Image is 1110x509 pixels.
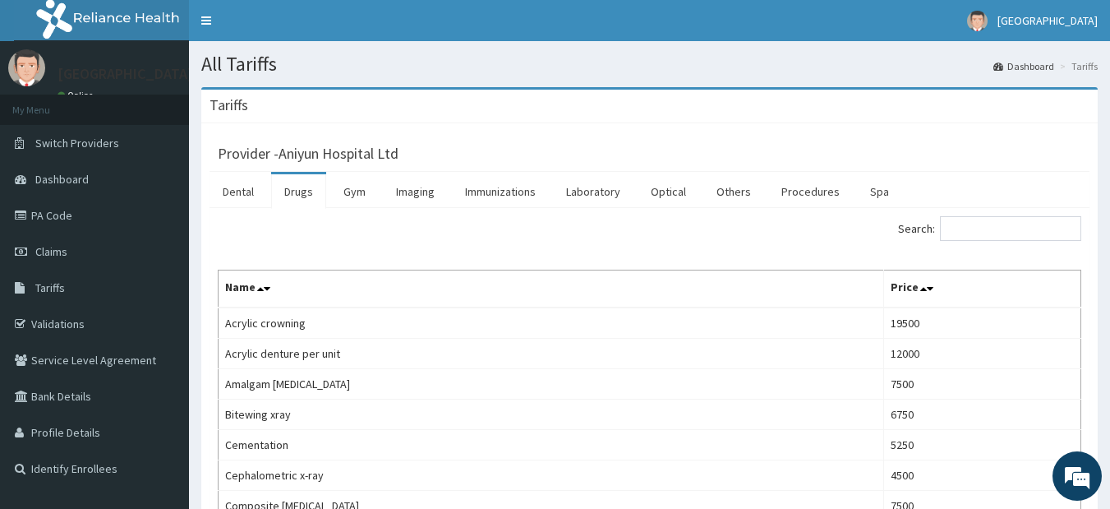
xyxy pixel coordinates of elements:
td: 4500 [883,460,1080,491]
a: Imaging [383,174,448,209]
a: Drugs [271,174,326,209]
a: Laboratory [553,174,633,209]
img: User Image [8,49,45,86]
td: Bitewing xray [219,400,884,430]
span: Tariffs [35,280,65,295]
td: Amalgam [MEDICAL_DATA] [219,369,884,400]
td: 6750 [883,400,1080,430]
input: Search: [940,216,1081,241]
td: 19500 [883,308,1080,339]
h1: All Tariffs [201,53,1098,75]
label: Search: [898,216,1081,241]
li: Tariffs [1056,59,1098,73]
td: Cephalometric x-ray [219,460,884,491]
a: Gym [330,174,379,209]
a: Online [58,90,97,101]
span: Switch Providers [35,136,119,150]
a: Dental [210,174,267,209]
td: 7500 [883,369,1080,400]
a: Procedures [768,174,853,209]
span: Dashboard [35,172,89,187]
img: User Image [967,11,988,31]
th: Name [219,271,884,308]
h3: Provider - Aniyun Hospital Ltd [218,146,398,161]
a: Others [703,174,764,209]
td: Acrylic denture per unit [219,339,884,369]
span: Claims [35,244,67,259]
td: 5250 [883,430,1080,460]
a: Dashboard [993,59,1054,73]
h3: Tariffs [210,98,248,113]
a: Optical [638,174,699,209]
td: Acrylic crowning [219,308,884,339]
th: Price [883,271,1080,308]
td: Cementation [219,430,884,460]
span: [GEOGRAPHIC_DATA] [997,13,1098,28]
p: [GEOGRAPHIC_DATA] [58,67,193,81]
a: Spa [857,174,902,209]
a: Immunizations [452,174,549,209]
td: 12000 [883,339,1080,369]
